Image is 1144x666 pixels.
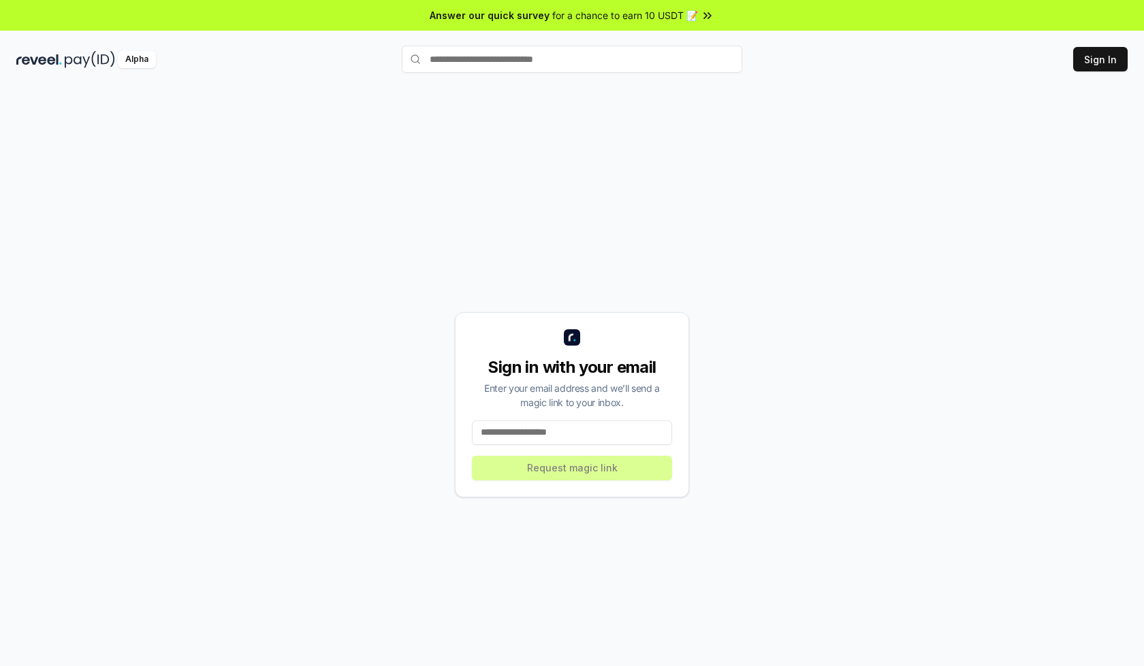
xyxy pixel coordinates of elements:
[1073,47,1128,71] button: Sign In
[16,51,62,68] img: reveel_dark
[430,8,550,22] span: Answer our quick survey
[472,381,672,410] div: Enter your email address and we’ll send a magic link to your inbox.
[65,51,115,68] img: pay_id
[564,329,580,346] img: logo_small
[118,51,156,68] div: Alpha
[552,8,698,22] span: for a chance to earn 10 USDT 📝
[472,356,672,378] div: Sign in with your email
